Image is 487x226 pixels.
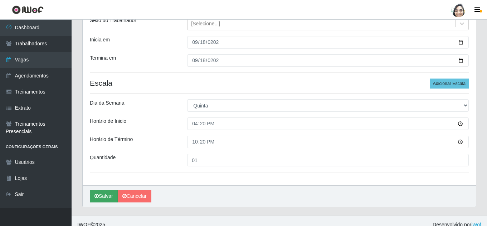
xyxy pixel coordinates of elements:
label: Horário de Término [90,136,133,143]
label: Horário de Inicio [90,117,126,125]
label: Dia da Semana [90,99,125,107]
label: Sexo do Trabalhador [90,17,136,24]
input: 00/00/0000 [187,36,469,49]
input: 00:00 [187,117,469,130]
h4: Escala [90,79,469,87]
button: Adicionar Escala [430,79,469,89]
input: 00:00 [187,136,469,148]
input: Informe a quantidade... [187,154,469,166]
label: Inicia em [90,36,110,44]
input: 00/00/0000 [187,54,469,67]
label: Termina em [90,54,116,62]
label: Quantidade [90,154,116,161]
a: Cancelar [118,190,151,202]
img: CoreUI Logo [12,5,44,14]
button: Salvar [90,190,118,202]
div: [Selecione...] [191,20,220,27]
